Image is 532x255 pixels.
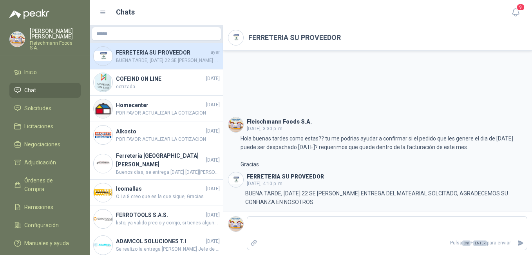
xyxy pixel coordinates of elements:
span: ayer [210,49,220,56]
a: Inicio [9,65,81,80]
p: BUENA TARDE, [DATE] 22 SE [PERSON_NAME] ENTREGA DEL MATEARIAL SOLCITADO, AGRADECEMOS SU CONFIANZA... [245,189,527,206]
a: Company LogoHomecenter[DATE]POR FAVOR ACTUALIZAR LA COTIZACION [90,96,223,122]
span: 9 [516,4,525,11]
a: Company LogoCOFEIND ON LINE[DATE]cotizada [90,69,223,96]
h3: FERRETERIA SU PROVEEDOR [247,175,324,179]
a: Solicitudes [9,101,81,116]
h4: COFEIND ON LINE [116,75,204,83]
button: 9 [508,5,523,20]
img: Company Logo [10,32,25,47]
span: Configuración [24,221,59,229]
h4: FERROTOOLS S.A.S. [116,211,204,219]
h3: Fleischmann Foods S.A. [247,120,312,124]
img: Company Logo [94,236,112,255]
p: [PERSON_NAME] [PERSON_NAME] [30,28,81,39]
img: Company Logo [228,217,243,231]
h4: Homecenter [116,101,204,109]
span: Solicitudes [24,104,51,113]
a: Licitaciones [9,119,81,134]
h4: ADAMCOL SOLUCIONES T.I [116,237,204,246]
a: Chat [9,83,81,98]
span: [DATE] [206,75,220,82]
span: POR FAVOR ACTUALIZAR LA COTIZACION [116,109,220,117]
span: Órdenes de Compra [24,176,73,193]
span: cotizada [116,83,220,91]
a: Configuración [9,218,81,233]
span: Adjudicación [24,158,56,167]
a: Company LogoFERROTOOLS S.A.S.[DATE]listo, ya valido precio y corrijo, si tienes alguna duda llama... [90,206,223,232]
h1: Chats [116,7,135,18]
span: O La 8 creo que es la que sigue, Gracias [116,193,220,200]
span: [DATE] [206,127,220,135]
span: [DATE] [206,157,220,164]
a: Negociaciones [9,137,81,152]
span: listo, ya valido precio y corrijo, si tienes alguna duda llamame al 3132798393 [116,219,220,227]
span: Chat [24,86,36,95]
a: Adjudicación [9,155,81,170]
img: Logo peakr [9,9,49,19]
span: Negociaciones [24,140,60,149]
img: Company Logo [94,73,112,92]
img: Company Logo [228,172,243,187]
p: Fleischmann Foods S.A. [30,41,81,50]
a: Company LogoIcomallas[DATE]O La 8 creo que es la que sigue, Gracias [90,180,223,206]
h2: FERRETERIA SU PROVEEDOR [248,32,341,43]
a: Company LogoAlkosto[DATE]POR FAVOR ACTUALIZAR LA COTIZACION [90,122,223,148]
h4: Alkosto [116,127,204,136]
span: [DATE] [206,211,220,219]
span: Manuales y ayuda [24,239,69,248]
a: Company LogoFERRETERIA SU PROVEEDORayerBUENA TARDE, [DATE] 22 SE [PERSON_NAME] ENTREGA DEL MATEAR... [90,43,223,69]
span: POR FAVOR ACTUALIZAR LA COTIZACION [116,136,220,143]
span: Inicio [24,68,37,76]
span: [DATE] [206,238,220,245]
img: Company Logo [94,47,112,66]
img: Company Logo [94,154,112,173]
span: [DATE], 3:30 p. m. [247,126,284,131]
a: Remisiones [9,200,81,215]
img: Company Logo [94,209,112,228]
p: Hola buenas tardes como estas?? tu me podrias ayudar a confirmar si el pedido que les genere el d... [241,134,527,169]
span: Remisiones [24,203,53,211]
img: Company Logo [228,117,243,132]
span: Licitaciones [24,122,53,131]
span: Buenos dias, se entrega [DATE] [DATE][PERSON_NAME] [116,169,220,176]
a: Manuales y ayuda [9,236,81,251]
span: Ctrl [462,240,470,246]
span: BUENA TARDE, [DATE] 22 SE [PERSON_NAME] ENTREGA DEL MATEARIAL SOLCITADO, AGRADECEMOS SU CONFIANZA... [116,57,220,64]
a: Órdenes de Compra [9,173,81,197]
span: [DATE] [206,101,220,109]
img: Company Logo [94,99,112,118]
h4: Ferretería [GEOGRAPHIC_DATA][PERSON_NAME] [116,151,204,169]
img: Company Logo [94,183,112,202]
label: Adjuntar archivos [247,236,261,250]
h4: Icomallas [116,184,204,193]
span: Se realizo la entrega [PERSON_NAME] Jefe de recursos humanos, gracias [116,246,220,253]
button: Enviar [514,236,527,250]
img: Company Logo [228,30,243,45]
img: Company Logo [94,126,112,144]
span: [DATE] [206,185,220,193]
h4: FERRETERIA SU PROVEEDOR [116,48,209,57]
a: Company LogoFerretería [GEOGRAPHIC_DATA][PERSON_NAME][DATE]Buenos dias, se entrega [DATE] [DATE][... [90,148,223,180]
p: Pulsa + para enviar [261,236,514,250]
span: ENTER [473,240,487,246]
span: [DATE], 4:10 p. m. [247,181,284,186]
